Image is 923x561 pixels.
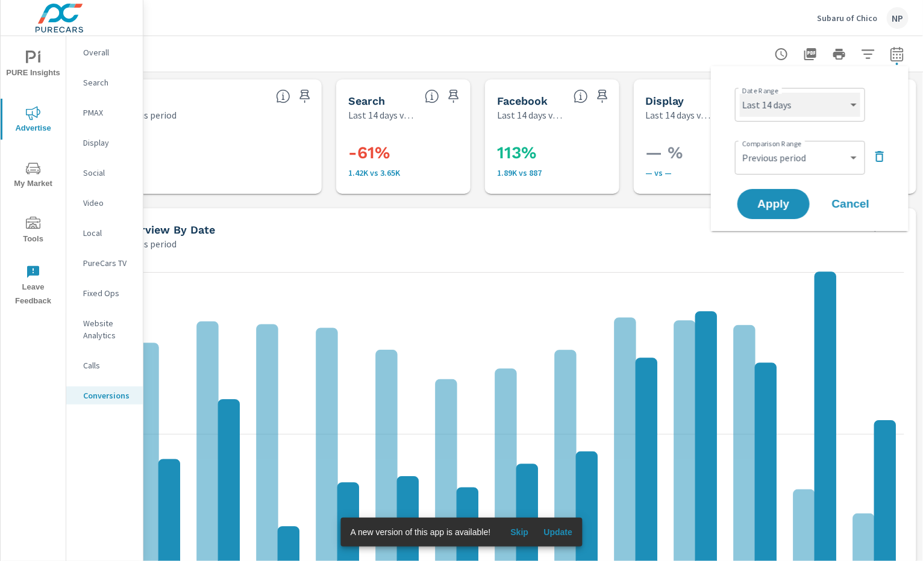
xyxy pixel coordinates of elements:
[66,164,143,182] div: Social
[66,386,143,404] div: Conversions
[276,89,290,104] span: All Conversions include Actions, Leads and Unmapped Conversions
[348,168,507,178] p: 1,417 vs 3,647
[51,173,310,183] p: 3,302 vs 4,534
[505,527,534,538] span: Skip
[497,95,548,107] h5: Facebook
[66,73,143,91] div: Search
[66,284,143,302] div: Fixed Ops
[815,189,887,219] button: Cancel
[83,257,133,269] p: PureCars TV
[83,167,133,179] p: Social
[539,522,577,542] button: Update
[827,42,851,66] button: Print Report
[646,168,805,178] p: — vs —
[425,89,439,104] span: Search Conversions include Actions, Leads and Unmapped Conversions.
[497,168,656,178] p: 1,885 vs 887
[497,108,564,122] p: Last 14 days vs Previous period
[83,197,133,209] p: Video
[348,108,415,122] p: Last 14 days vs Previous period
[295,87,314,106] span: Save this to your personalized report
[83,359,133,371] p: Calls
[66,254,143,272] div: PureCars TV
[4,217,62,246] span: Tools
[66,314,143,344] div: Website Analytics
[798,42,822,66] button: "Export Report to PDF"
[66,194,143,212] div: Video
[543,527,572,538] span: Update
[497,143,656,163] h3: 113%
[887,7,909,29] div: NP
[593,87,612,106] span: Save this to your personalized report
[827,199,875,209] span: Cancel
[885,42,909,66] button: Select Date Range
[66,134,143,152] div: Display
[749,199,798,209] span: Apply
[646,143,805,163] h3: — %
[66,356,143,374] div: Calls
[51,148,310,169] h3: -27%
[348,95,385,107] h5: Search
[83,227,133,239] p: Local
[574,89,588,104] span: All conversions reported from Facebook with duplicates filtered out
[4,106,62,135] span: Advertise
[1,36,66,313] div: nav menu
[83,317,133,341] p: Website Analytics
[83,46,133,58] p: Overall
[348,143,507,163] h3: -61%
[646,95,684,107] h5: Display
[817,13,877,23] p: Subaru of Chico
[351,527,491,537] span: A new version of this app is available!
[856,42,880,66] button: Apply Filters
[83,137,133,149] p: Display
[83,107,133,119] p: PMAX
[66,104,143,122] div: PMAX
[4,161,62,191] span: My Market
[4,51,62,80] span: PURE Insights
[51,132,310,143] p: Conversions
[4,265,62,308] span: Leave Feedback
[444,87,463,106] span: Save this to your personalized report
[83,76,133,88] p: Search
[737,189,810,219] button: Apply
[66,43,143,61] div: Overall
[500,522,539,542] button: Skip
[83,287,133,299] p: Fixed Ops
[646,108,713,122] p: Last 14 days vs Previous period
[66,224,143,242] div: Local
[83,389,133,401] p: Conversions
